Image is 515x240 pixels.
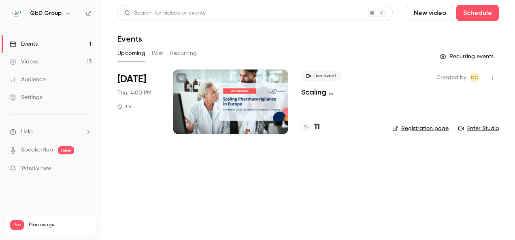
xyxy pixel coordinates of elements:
div: Search for videos or events [124,9,205,17]
span: DC [471,73,478,82]
span: Thu, 4:00 PM [117,89,151,97]
div: Settings [10,93,42,101]
div: Videos [10,58,38,66]
div: Events [10,40,38,48]
button: Upcoming [117,47,145,60]
button: Recurring events [436,50,499,63]
span: new [58,146,74,154]
h1: Events [117,34,142,44]
li: help-dropdown-opener [10,128,92,136]
a: Enter Studio [458,124,499,133]
span: Live event [301,71,341,81]
img: QbD Group [10,7,23,20]
span: [DATE] [117,73,146,86]
div: Nov 13 Thu, 4:00 PM (Europe/Madrid) [117,69,160,134]
span: Help [21,128,33,136]
button: Schedule [456,5,499,21]
span: Plan usage [29,222,91,228]
span: What's new [21,164,51,173]
span: Daniel Cubero [470,73,479,82]
h4: 11 [314,122,320,133]
a: SpeakerHub [21,146,53,154]
a: Scaling Pharmacovigilance in [GEOGRAPHIC_DATA]: A Practical Guide for Pharma SMEs and Biotechs [301,87,379,97]
a: Registration page [392,124,449,133]
span: Pro [10,220,24,230]
a: 11 [301,122,320,133]
div: Audience [10,76,46,84]
h6: QbD Group [30,9,62,17]
button: Past [152,47,164,60]
iframe: Noticeable Trigger [82,165,92,172]
button: Recurring [170,47,197,60]
div: 1 h [117,103,131,110]
button: New video [407,5,453,21]
span: Created by [436,73,466,82]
